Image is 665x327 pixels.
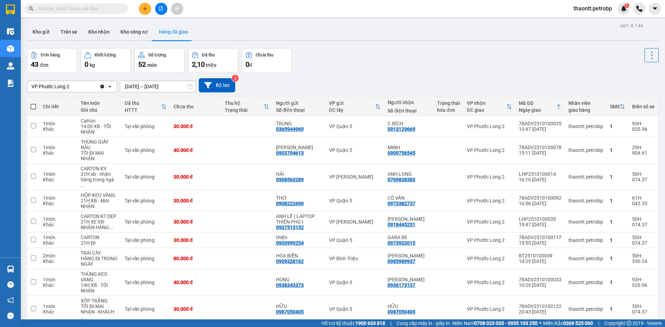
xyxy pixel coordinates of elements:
div: 0985989937 [388,258,415,264]
div: 21H xb - nhận hàng trong ngày MAI [81,171,118,188]
th: Toggle SortBy [326,98,384,116]
span: 2,10 [192,60,205,69]
div: HÀNG ĐI TRONG NGÀY [81,256,118,267]
div: Tại văn phòng [125,306,167,312]
div: Khác [43,126,74,132]
img: phone-icon [636,6,642,12]
div: 0987050405 [388,309,415,315]
th: Toggle SortBy [463,98,515,116]
div: 10:47 [DATE] [519,126,561,132]
div: Chưa thu [174,104,218,109]
span: question-circle [7,281,14,288]
th: Toggle SortBy [606,98,629,116]
div: 1 [610,256,625,261]
div: HỘP KEO VÀNG [81,192,118,198]
div: THÙNG GIẤY NÂU [81,139,118,150]
div: 15:11 [DATE] [519,150,561,156]
div: 0769838383 [388,177,415,182]
span: triệu [206,62,216,68]
button: plus [139,3,151,15]
div: THÙNG KEO VÀNG [81,271,118,282]
span: message [7,312,14,319]
div: Người gửi [276,100,322,106]
th: Toggle SortBy [121,98,170,116]
div: VP [PERSON_NAME] [329,219,381,225]
sup: 1 [624,3,629,8]
div: 0918445251 [388,222,415,227]
button: Khối lượng0kg [81,48,131,73]
div: 50H-074.37 [632,235,655,246]
button: Chưa thu0đ [242,48,292,73]
div: 1 [610,124,625,129]
div: Người nhận [388,100,430,105]
span: search [29,6,34,11]
div: thaontt.petrobp [568,237,603,243]
div: BT2510100039 [519,253,561,258]
div: 0973382737 [388,201,415,206]
div: Số điện thoại [276,107,322,113]
div: thaontt.petrobp [568,280,603,285]
div: 16:16 [DATE] [519,177,561,182]
div: 78ADV2510100035 [519,121,561,126]
button: aim [171,3,183,15]
div: Mã GD [519,100,556,106]
div: VP Phước Long 2 [467,147,512,153]
svg: open [107,84,113,89]
div: Tên món [81,100,118,106]
input: Selected VP Phước Long 2. [70,83,71,90]
img: warehouse-icon [7,28,14,35]
div: 0365944969 [276,126,304,132]
div: MINH ĐIỆP [388,277,430,282]
div: VP Quận 5 [329,280,381,285]
div: Chưa thu [256,53,273,57]
strong: 0369 525 060 [563,320,593,326]
div: HỮU [388,303,430,309]
div: 0909756545 [388,150,415,156]
div: Ngày giao [519,107,556,113]
div: 29H-904.61 [632,145,655,156]
div: Khác [43,177,74,182]
div: Khác [43,282,74,288]
div: VP Phước Long 2 [467,198,512,203]
div: 14:25 [DATE] [519,258,561,264]
div: 40.000 đ [174,147,218,153]
span: 0 [246,60,249,69]
div: 1 [610,306,625,312]
div: thaontt.petrobp [568,219,603,225]
div: Tại văn phòng [125,174,167,180]
div: Khác [43,150,74,156]
div: VP Phước Long 2 [467,174,512,180]
div: VP Quận 5 [329,237,381,243]
div: 78ADV2510100117 [519,235,561,240]
span: notification [7,297,14,303]
sup: 2 [232,75,239,82]
div: 21H XB - MAI NHẬN [81,198,118,209]
div: 21H XE XB- NHẬN HÀNG TRONG NGÀY MAI [81,219,118,230]
div: 0913129669 [388,126,415,132]
div: Khác [43,201,74,206]
div: 0973932015 [388,240,415,246]
div: 0936173137 [388,282,415,288]
div: 0903704613 [276,150,304,156]
div: 30.000 đ [174,174,218,180]
button: Kho nhận [83,24,115,40]
div: VP Phước Long 2 [467,237,512,243]
div: 61H-042.35 [632,195,655,206]
button: Đơn hàng43đơn [27,48,77,73]
div: Tại văn phòng [125,198,167,203]
div: LHP2510100014 [519,171,561,177]
span: Hỗ trợ kỹ thuật: [321,319,385,327]
span: Miền Bắc [543,319,593,327]
div: 80.000 đ [174,256,218,261]
div: VP Quận 5 [329,306,381,312]
span: copyright [627,321,631,326]
div: TỐI ĐI MAI NHẬN [81,150,118,161]
span: plus [143,6,148,11]
div: hóa đơn [437,107,460,113]
span: 43 [31,60,38,69]
div: Khác [43,309,74,315]
div: Tại văn phòng [125,124,167,129]
div: VP Phước Long 2 [32,83,69,90]
div: Khác [43,240,74,246]
div: 1 món [43,277,74,282]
